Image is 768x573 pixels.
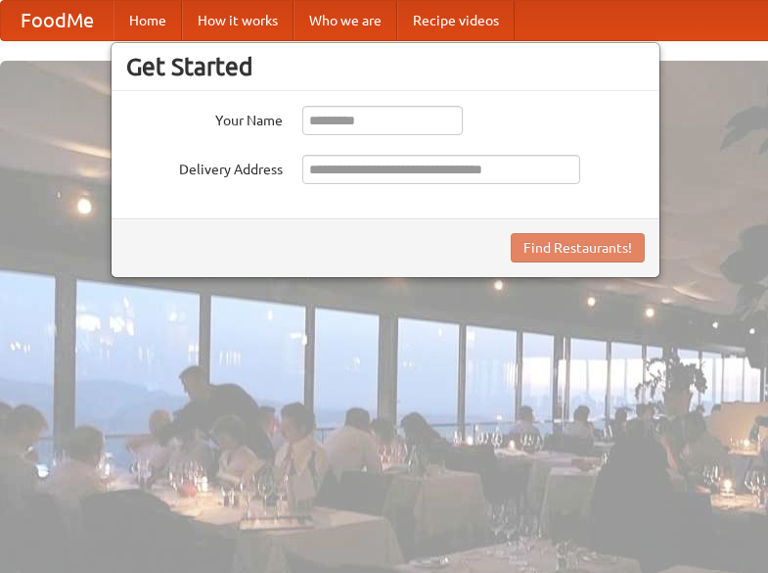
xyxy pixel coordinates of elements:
[1,1,113,40] a: FoodMe
[126,106,283,130] label: Your Name
[126,155,283,179] label: Delivery Address
[294,1,397,40] a: Who we are
[511,233,645,263] button: Find Restaurants!
[113,1,182,40] a: Home
[182,1,294,40] a: How it works
[397,1,515,40] a: Recipe videos
[126,52,645,81] h3: Get Started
